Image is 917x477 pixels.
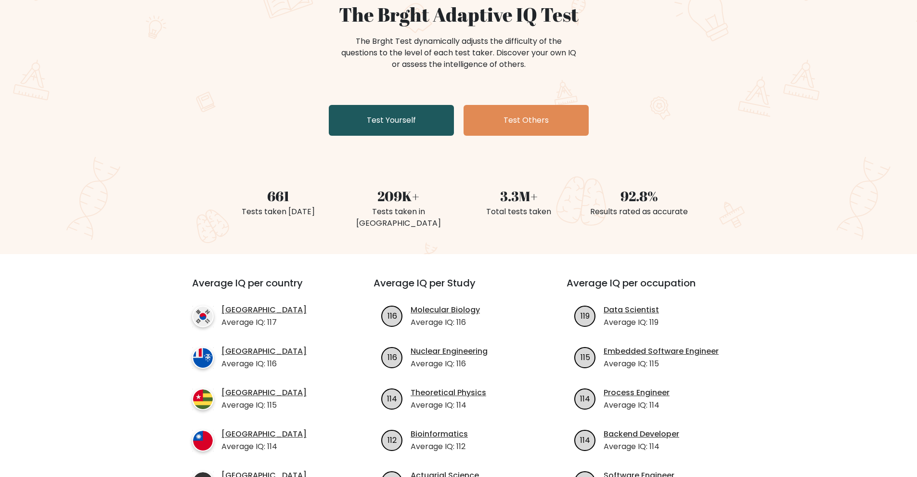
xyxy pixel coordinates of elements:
a: [GEOGRAPHIC_DATA] [221,387,307,399]
div: 661 [224,186,333,206]
a: [GEOGRAPHIC_DATA] [221,346,307,357]
text: 119 [581,310,590,321]
a: Test Others [464,105,589,136]
a: Data Scientist [604,304,659,316]
a: Molecular Biology [411,304,480,316]
p: Average IQ: 117 [221,317,307,328]
h3: Average IQ per country [192,277,339,300]
p: Average IQ: 114 [411,400,486,411]
text: 115 [581,351,590,362]
a: Theoretical Physics [411,387,486,399]
text: 114 [580,393,590,404]
div: 3.3M+ [465,186,573,206]
a: Embedded Software Engineer [604,346,719,357]
div: Tests taken [DATE] [224,206,333,218]
div: The Brght Test dynamically adjusts the difficulty of the questions to the level of each test take... [338,36,579,70]
div: 209K+ [344,186,453,206]
p: Average IQ: 116 [411,358,488,370]
h3: Average IQ per occupation [567,277,736,300]
a: Test Yourself [329,105,454,136]
a: Bioinformatics [411,428,468,440]
h1: The Brght Adaptive IQ Test [224,3,694,26]
p: Average IQ: 115 [221,400,307,411]
a: [GEOGRAPHIC_DATA] [221,428,307,440]
h3: Average IQ per Study [374,277,543,300]
div: Results rated as accurate [585,206,694,218]
div: 92.8% [585,186,694,206]
text: 116 [387,351,397,362]
p: Average IQ: 114 [604,400,670,411]
a: Backend Developer [604,428,679,440]
p: Average IQ: 116 [221,358,307,370]
text: 116 [387,310,397,321]
a: Nuclear Engineering [411,346,488,357]
text: 112 [387,434,397,445]
div: Total tests taken [465,206,573,218]
img: country [192,347,214,369]
p: Average IQ: 115 [604,358,719,370]
a: Process Engineer [604,387,670,399]
p: Average IQ: 114 [221,441,307,452]
p: Average IQ: 114 [604,441,679,452]
p: Average IQ: 116 [411,317,480,328]
a: [GEOGRAPHIC_DATA] [221,304,307,316]
img: country [192,388,214,410]
img: country [192,430,214,451]
p: Average IQ: 119 [604,317,659,328]
img: country [192,306,214,327]
text: 114 [580,434,590,445]
div: Tests taken in [GEOGRAPHIC_DATA] [344,206,453,229]
text: 114 [387,393,397,404]
p: Average IQ: 112 [411,441,468,452]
